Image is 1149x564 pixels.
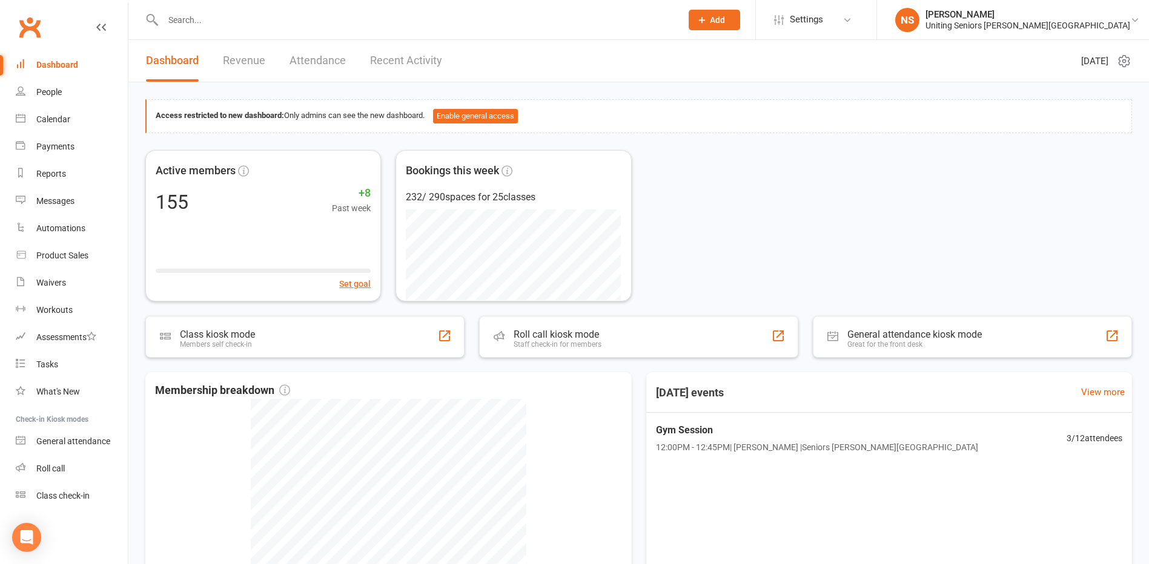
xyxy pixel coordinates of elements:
div: 155 [156,192,188,212]
a: Recent Activity [370,40,442,82]
a: Payments [16,133,128,160]
strong: Access restricted to new dashboard: [156,111,284,120]
span: Add [710,15,725,25]
a: Attendance [290,40,346,82]
button: Enable general access [433,109,518,123]
a: Calendar [16,106,128,133]
div: Open Intercom Messenger [12,523,41,552]
div: General attendance kiosk mode [847,329,982,340]
a: Assessments [16,324,128,351]
span: Bookings this week [406,162,499,180]
a: General attendance kiosk mode [16,428,128,455]
button: Add [689,10,740,30]
span: +8 [332,185,371,202]
a: Automations [16,215,128,242]
div: NS [895,8,919,32]
div: Reports [36,169,66,179]
a: Reports [16,160,128,188]
a: Clubworx [15,12,45,42]
a: View more [1081,385,1125,399]
span: Gym Session [656,422,978,438]
a: Revenue [223,40,265,82]
h3: [DATE] events [646,382,733,404]
div: What's New [36,387,80,396]
div: Calendar [36,114,70,124]
span: 3 / 12 attendees [1067,431,1122,445]
a: People [16,79,128,106]
div: Members self check-in [180,340,255,349]
a: Waivers [16,269,128,297]
div: Workouts [36,305,73,315]
span: Active members [156,162,236,180]
div: Only admins can see the new dashboard. [156,109,1122,123]
button: Set goal [339,277,371,290]
div: 232 / 290 spaces for 25 classes [406,189,621,205]
div: Product Sales [36,251,88,260]
a: Roll call [16,455,128,482]
span: Settings [790,6,823,33]
span: Past week [332,202,371,215]
div: Roll call kiosk mode [514,329,601,340]
div: Messages [36,196,75,206]
div: General attendance [36,436,110,446]
span: Membership breakdown [155,382,290,399]
div: Tasks [36,359,58,369]
a: Product Sales [16,242,128,269]
span: 12:00PM - 12:45PM | [PERSON_NAME] | Seniors [PERSON_NAME][GEOGRAPHIC_DATA] [656,441,978,454]
div: Assessments [36,332,96,342]
div: Great for the front desk [847,340,982,349]
a: Class kiosk mode [16,482,128,510]
div: [PERSON_NAME] [925,9,1130,20]
div: Uniting Seniors [PERSON_NAME][GEOGRAPHIC_DATA] [925,20,1130,31]
span: [DATE] [1081,54,1108,68]
div: People [36,87,62,97]
div: Staff check-in for members [514,340,601,349]
div: Automations [36,223,85,233]
div: Dashboard [36,60,78,70]
a: Dashboard [16,51,128,79]
a: Workouts [16,297,128,324]
div: Waivers [36,278,66,287]
div: Class kiosk mode [180,329,255,340]
div: Class check-in [36,491,90,500]
a: Tasks [16,351,128,378]
div: Payments [36,142,75,151]
a: What's New [16,378,128,405]
input: Search... [159,11,673,28]
a: Messages [16,188,128,215]
a: Dashboard [146,40,199,82]
div: Roll call [36,464,65,473]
